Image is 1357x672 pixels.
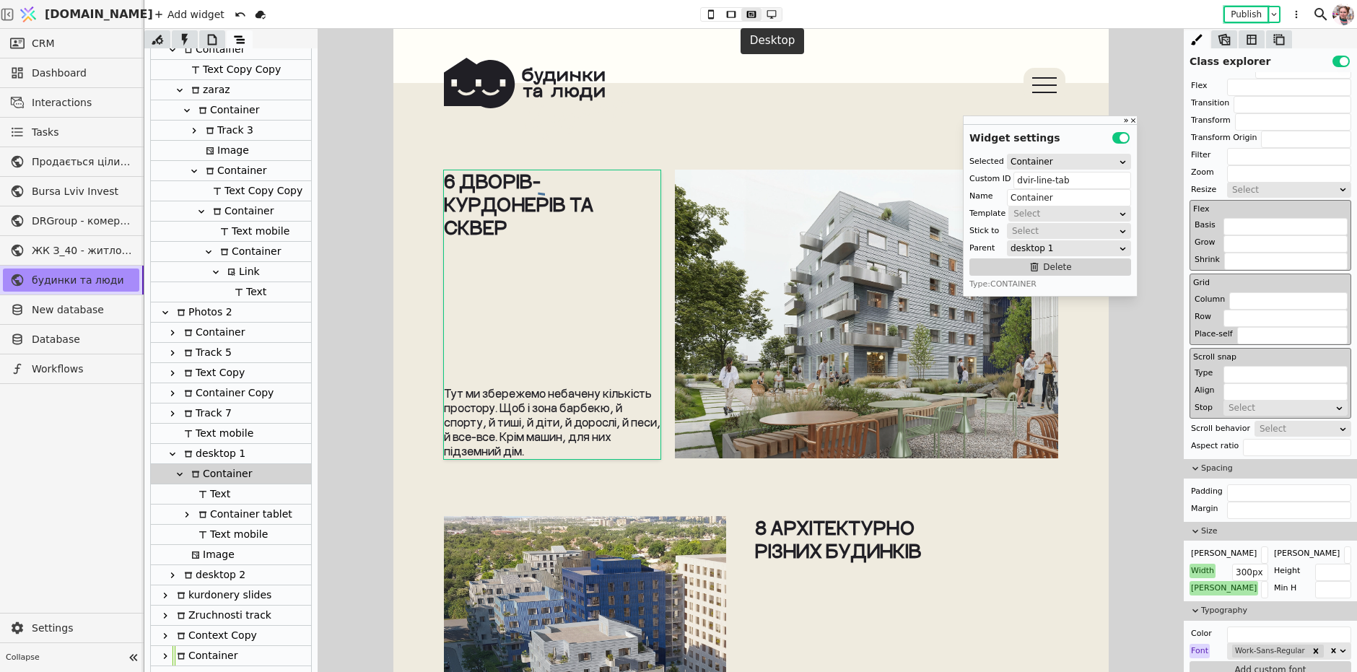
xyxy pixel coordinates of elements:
[173,646,237,666] div: Container
[180,40,245,59] div: Container
[180,403,232,423] div: Track 7
[1190,502,1220,516] div: Margin
[1232,183,1337,197] div: Select
[187,60,281,79] div: Text Copy Copy
[187,80,230,100] div: zaraz
[187,545,235,564] div: Image
[209,201,274,221] div: Container
[969,241,995,256] div: Parent
[230,282,266,302] div: Text
[1190,96,1231,110] div: Transition
[1190,439,1240,453] div: Aspect ratio
[1193,327,1234,341] div: Place-self
[32,273,132,288] span: будинки та люди
[151,80,311,100] div: zaraz
[362,487,546,533] div: 8 архітектурно різних будинків
[180,343,232,362] div: Track 5
[1190,581,1258,595] div: [PERSON_NAME]
[151,484,311,505] div: Text
[969,154,1004,169] div: Selected
[1193,292,1226,307] div: Column
[1013,206,1117,221] div: Select
[1193,235,1217,250] div: Grow
[3,328,139,351] a: Database
[180,323,245,342] div: Container
[1193,204,1348,216] h4: Flex
[45,6,153,23] span: [DOMAIN_NAME]
[151,262,311,282] div: Link
[1273,546,1341,561] div: [PERSON_NAME]
[209,181,302,201] div: Text Copy Copy
[151,606,311,626] div: Zruchnosti track
[3,616,139,640] a: Settings
[32,125,59,140] span: Tasks
[1201,605,1351,617] span: Typography
[1193,277,1348,289] h4: Grid
[180,383,274,403] div: Container Copy
[1332,1,1354,27] img: 1611404642663-DSC_1169-po-%D1%81cropped.jpg
[17,1,39,28] img: Logo
[1201,463,1351,475] span: Spacing
[1190,148,1212,162] div: Filter
[32,66,132,81] span: Dashboard
[1229,401,1333,415] div: Select
[1232,645,1308,658] div: Work-Sans-Regular
[223,262,260,282] div: Link
[151,545,311,565] div: Image
[151,464,311,484] div: Container
[201,141,249,160] div: Image
[201,161,266,180] div: Container
[14,1,144,28] a: [DOMAIN_NAME]
[32,302,132,318] span: New database
[151,60,311,80] div: Text Copy Copy
[1190,79,1208,93] div: Flex
[151,585,311,606] div: kurdonery slides
[32,214,132,229] span: DRGroup - комерційна нерухоомість
[151,161,311,181] div: Container
[1190,627,1213,641] div: Color
[3,61,139,84] a: Dashboard
[1225,7,1267,22] button: Publish
[3,298,139,321] a: New database
[1184,48,1357,69] div: Class explorer
[1193,218,1217,232] div: Basis
[194,505,292,524] div: Container tablet
[1190,644,1210,658] div: Font
[150,6,229,23] div: Add widget
[969,224,999,238] div: Stick to
[3,357,139,380] a: Workflows
[151,525,311,545] div: Text mobile
[151,302,311,323] div: Photos 2
[1190,422,1252,436] div: Scroll behavior
[1273,564,1301,578] div: Height
[1193,401,1214,415] div: Stop
[151,444,311,464] div: desktop 1
[964,125,1137,146] div: Widget settings
[1190,113,1232,128] div: Transform
[151,100,311,121] div: Container
[173,626,257,645] div: Context Copy
[3,269,139,292] a: будинки та люди
[216,242,281,261] div: Container
[3,239,139,262] a: ЖК З_40 - житлова та комерційна нерухомість класу Преміум
[151,40,311,60] div: Container
[151,343,311,363] div: Track 5
[393,29,1109,672] iframe: To enrich screen reader interactions, please activate Accessibility in Grammarly extension settings
[151,201,311,222] div: Container
[32,332,132,347] span: Database
[1201,525,1351,538] span: Size
[151,121,311,141] div: Track 3
[3,91,139,114] a: Interactions
[216,222,289,241] div: Text mobile
[969,279,1131,290] div: Type: CONTAINER
[3,150,139,173] a: Продається цілий будинок [PERSON_NAME] нерухомість
[3,209,139,232] a: DRGroup - комерційна нерухоомість
[32,95,132,110] span: Interactions
[1190,546,1258,561] div: [PERSON_NAME]
[1012,224,1117,238] div: Select
[151,424,311,444] div: Text mobile
[194,100,259,120] div: Container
